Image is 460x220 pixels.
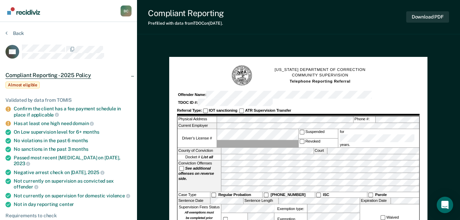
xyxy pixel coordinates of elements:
[14,169,132,175] div: Negative arrest check on [DATE],
[354,117,375,122] label: Phone #:
[14,161,30,166] span: 2023
[185,155,213,160] span: Docket #
[14,201,132,207] div: Not in day reporting
[209,108,237,113] strong: IOT sanctioning
[177,129,216,147] label: Driver’s License #
[274,205,307,213] label: Exemption type:
[14,106,132,118] div: Confirm the client has a fee payment schedule in place if applicable
[323,193,329,197] strong: ISC
[211,193,216,197] input: Regular Probation
[360,198,391,204] label: Expiration Date
[177,117,216,122] label: Physical Address
[177,198,210,204] label: Sentence Date
[5,97,132,103] div: Validated by data from TOMIS
[271,193,306,197] strong: [PHONE_NUMBER]
[299,129,338,138] label: Suspended
[437,197,453,213] div: Open Intercom Messenger
[121,5,132,16] button: Profile dropdown button
[203,108,208,113] input: IOT sanctioning
[5,82,40,88] span: Almost eligible
[177,160,221,192] div: Conviction Offenses
[179,166,184,171] input: See additional offenses on reverse side.
[14,193,132,199] div: Not currently on supervision for domestic
[201,155,213,159] strong: List all
[244,198,278,204] label: Sentence Length
[5,213,132,219] div: Requirements to check
[14,184,38,190] span: offender
[316,193,321,197] input: ISC
[339,129,419,147] label: for years.
[299,139,304,144] input: Revoked
[275,67,366,84] h1: [US_STATE] DEPARTMENT OF CORRECTION COMMUNITY SUPERVISION
[290,79,351,84] strong: Telephone Reporting Referral
[14,138,132,144] div: No violations in the past 6
[107,193,130,198] span: violence
[5,72,91,79] span: Compliant Reporting - 2025 Policy
[148,8,224,18] div: Compliant Reporting
[299,138,338,147] label: Revoked
[314,148,327,154] label: Court
[72,138,88,143] span: months
[83,129,99,135] span: months
[231,65,253,86] img: TN Seal
[14,129,132,135] div: On Low supervision level for 6+
[14,146,132,152] div: No sanctions in the past 3
[177,192,210,198] div: Case Type
[72,146,88,152] span: months
[59,201,74,207] span: center
[245,108,291,113] strong: ATR Supervision Transfer
[239,108,244,113] input: ATR Supervision Transfer
[7,7,40,15] img: Recidiviz
[5,30,24,36] button: Back
[148,21,224,26] div: Prefilled with data from TDOC on [DATE] .
[406,11,449,23] button: Download PDF
[177,123,216,129] label: Current Employer
[340,134,415,142] input: for years.
[299,130,304,134] input: Suspended
[381,215,385,220] input: Waived
[375,193,387,197] strong: Parole
[14,120,132,126] div: Has at least one high need domain
[88,170,104,175] span: 2025
[178,100,198,105] strong: TDOC ID #:
[368,193,373,197] input: Parole
[121,5,132,16] div: B C
[178,93,207,97] strong: Offender Name:
[264,193,269,197] input: [PHONE_NUMBER]
[177,148,221,154] label: County of Conviction
[219,193,251,197] strong: Regular Probation
[14,178,132,190] div: Not currently on supervision as convicted sex
[14,155,132,167] div: Passed most recent [MEDICAL_DATA] on [DATE],
[177,108,202,113] strong: Referral Type:
[178,166,214,181] strong: See additional offenses on reverse side.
